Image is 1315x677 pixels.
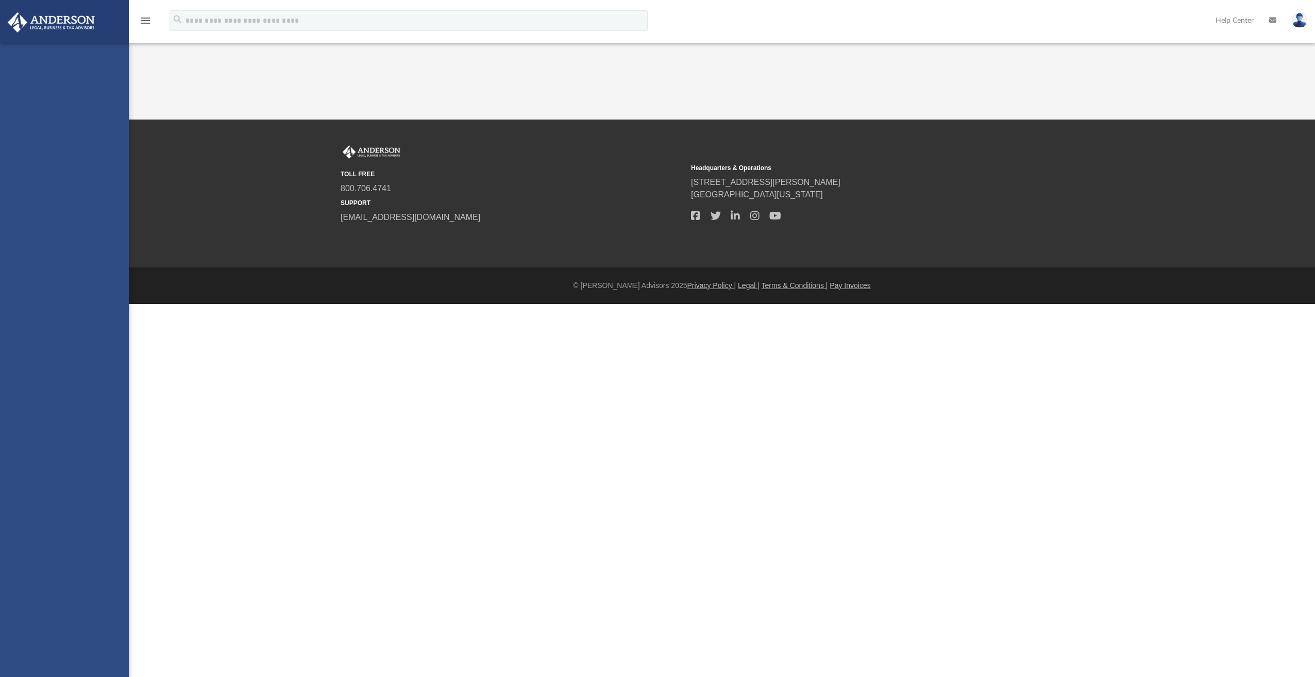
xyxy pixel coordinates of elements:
a: 800.706.4741 [341,184,391,193]
img: Anderson Advisors Platinum Portal [341,145,402,159]
a: Legal | [738,281,760,290]
a: [EMAIL_ADDRESS][DOMAIN_NAME] [341,213,480,222]
a: Terms & Conditions | [762,281,828,290]
i: search [172,14,183,25]
a: menu [139,20,151,27]
a: [STREET_ADDRESS][PERSON_NAME] [691,178,840,187]
small: Headquarters & Operations [691,163,1034,173]
img: Anderson Advisors Platinum Portal [5,12,98,32]
i: menu [139,14,151,27]
div: © [PERSON_NAME] Advisors 2025 [129,280,1315,291]
small: TOLL FREE [341,170,684,179]
a: Privacy Policy | [687,281,736,290]
a: [GEOGRAPHIC_DATA][US_STATE] [691,190,823,199]
small: SUPPORT [341,198,684,208]
img: User Pic [1292,13,1307,28]
a: Pay Invoices [830,281,870,290]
